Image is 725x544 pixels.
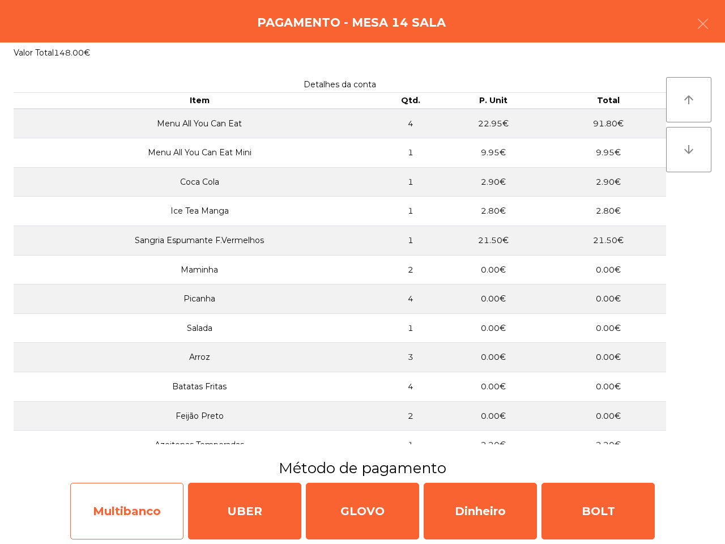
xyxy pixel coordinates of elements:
td: Coca Cola [14,167,386,197]
td: 2.90€ [436,167,551,197]
td: 2.90€ [551,167,666,197]
td: 22.95€ [436,109,551,138]
td: Salada [14,313,386,343]
td: Menu All You Can Eat Mini [14,138,386,168]
td: 0.00€ [551,255,666,284]
td: 0.00€ [436,372,551,401]
td: 91.80€ [551,109,666,138]
div: Multibanco [70,483,184,539]
span: Valor Total [14,48,54,58]
th: Qtd. [386,93,436,109]
div: UBER [188,483,301,539]
td: 3 [386,343,436,372]
td: Ice Tea Manga [14,197,386,226]
button: arrow_downward [666,127,711,172]
td: 2 [386,401,436,431]
td: 0.00€ [551,284,666,314]
td: 2.80€ [436,197,551,226]
td: 0.00€ [436,343,551,372]
td: 2.80€ [551,197,666,226]
td: 0.00€ [551,313,666,343]
td: Batatas Fritas [14,372,386,401]
td: 9.95€ [551,138,666,168]
td: 0.00€ [436,313,551,343]
td: 0.00€ [436,284,551,314]
td: 0.00€ [551,401,666,431]
td: 1 [386,226,436,256]
h4: Pagamento - Mesa 14 Sala [257,14,446,31]
h3: Método de pagamento [8,458,717,478]
td: 1 [386,167,436,197]
td: 4 [386,109,436,138]
button: arrow_upward [666,77,711,122]
div: GLOVO [306,483,419,539]
td: Menu All You Can Eat [14,109,386,138]
td: Feijão Preto [14,401,386,431]
span: 148.00€ [54,48,90,58]
td: 2 [386,255,436,284]
i: arrow_downward [682,143,696,156]
td: Picanha [14,284,386,314]
span: Detalhes da conta [304,79,376,90]
td: 1 [386,431,436,460]
td: 1 [386,313,436,343]
th: P. Unit [436,93,551,109]
td: 2.20€ [436,431,551,460]
div: Dinheiro [424,483,537,539]
td: 1 [386,138,436,168]
td: 4 [386,284,436,314]
div: BOLT [541,483,655,539]
th: Total [551,93,666,109]
td: Arroz [14,343,386,372]
td: 2.20€ [551,431,666,460]
td: 0.00€ [436,401,551,431]
td: 21.50€ [551,226,666,256]
td: Sangria Espumante F.Vermelhos [14,226,386,256]
td: 4 [386,372,436,401]
td: Azeitonas Temperadas [14,431,386,460]
td: 0.00€ [551,343,666,372]
i: arrow_upward [682,93,696,107]
td: 21.50€ [436,226,551,256]
td: 9.95€ [436,138,551,168]
td: 1 [386,197,436,226]
td: 0.00€ [551,372,666,401]
td: Maminha [14,255,386,284]
th: Item [14,93,386,109]
td: 0.00€ [436,255,551,284]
